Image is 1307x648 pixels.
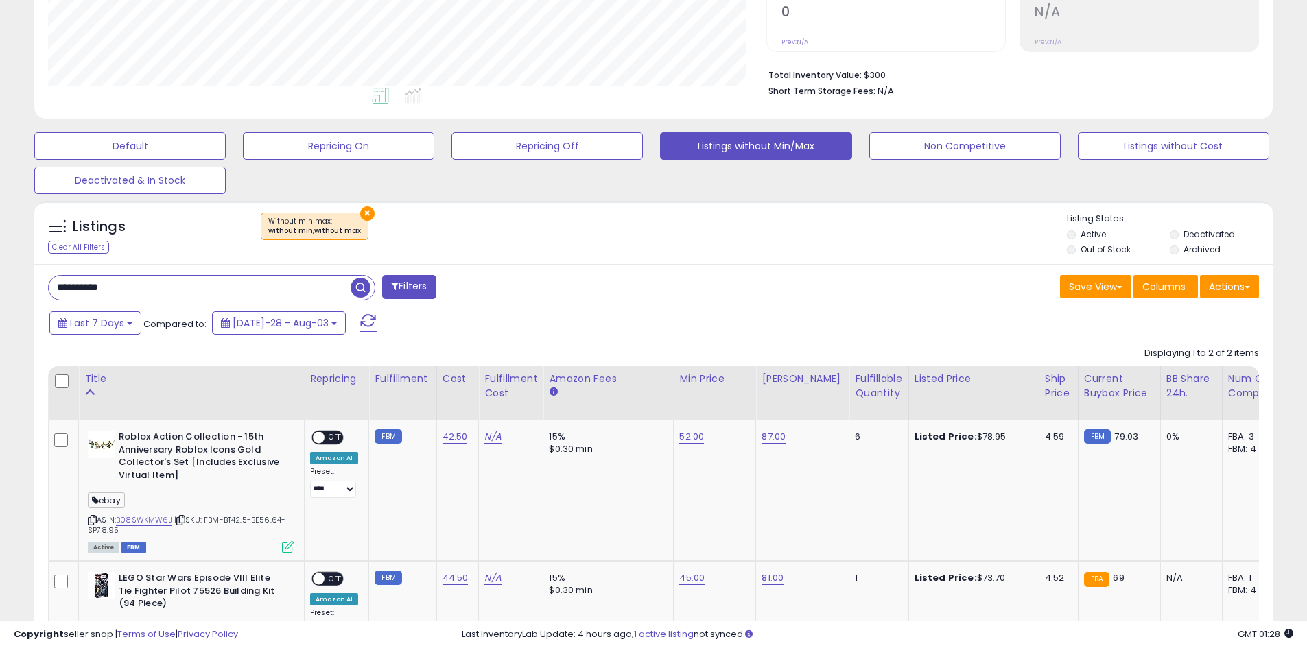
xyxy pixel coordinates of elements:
[1081,228,1106,240] label: Active
[1228,431,1273,443] div: FBA: 3
[484,372,537,400] div: Fulfillment Cost
[1166,372,1216,400] div: BB Share 24h.
[549,572,663,584] div: 15%
[1228,572,1273,584] div: FBA: 1
[88,516,97,524] i: Click to copy
[34,167,226,194] button: Deactivated & In Stock
[121,542,146,553] span: FBM
[1200,275,1259,298] button: Actions
[88,572,115,599] img: 51soT8YDaAL._SL40_.jpg
[1067,213,1273,226] p: Listing States:
[1045,572,1068,584] div: 4.52
[176,516,185,524] i: Click to copy
[117,627,176,640] a: Terms of Use
[762,372,843,386] div: [PERSON_NAME]
[679,430,704,444] a: 52.00
[1166,572,1212,584] div: N/A
[1144,347,1259,360] div: Displaying 1 to 2 of 2 items
[212,311,346,335] button: [DATE]-28 - Aug-03
[762,571,784,585] a: 81.00
[1228,443,1273,455] div: FBM: 4
[443,430,468,444] a: 42.50
[1078,132,1269,160] button: Listings without Cost
[14,628,238,641] div: seller snap | |
[443,571,469,585] a: 44.50
[178,627,238,640] a: Privacy Policy
[116,514,172,526] a: B08SWKMW6J
[48,241,109,254] div: Clear All Filters
[375,429,401,444] small: FBM
[679,372,750,386] div: Min Price
[915,571,977,584] b: Listed Price:
[73,217,126,237] h5: Listings
[443,372,473,386] div: Cost
[549,431,663,443] div: 15%
[451,132,643,160] button: Repricing Off
[310,372,363,386] div: Repricing
[382,275,436,299] button: Filters
[762,430,786,444] a: 87.00
[781,38,808,46] small: Prev: N/A
[1238,627,1293,640] span: 2025-08-11 01:28 GMT
[484,430,501,444] a: N/A
[325,432,346,444] span: OFF
[325,573,346,585] span: OFF
[88,492,125,508] span: ebay
[1228,584,1273,597] div: FBM: 4
[70,316,124,330] span: Last 7 Days
[915,430,977,443] b: Listed Price:
[1114,430,1138,443] span: 79.03
[1045,431,1068,443] div: 4.59
[360,206,375,221] button: ×
[88,431,115,458] img: 41ezvPxXBFS._SL40_.jpg
[549,443,663,455] div: $0.30 min
[869,132,1061,160] button: Non Competitive
[634,627,694,640] a: 1 active listing
[1133,275,1198,298] button: Columns
[233,316,329,330] span: [DATE]-28 - Aug-03
[1081,243,1131,255] label: Out of Stock
[88,431,294,551] div: ASIN:
[310,452,358,464] div: Amazon AI
[855,572,897,584] div: 1
[119,431,285,485] b: Roblox Action Collection - 15th Anniversary Roblox Icons Gold Collector's Set [Includes Exclusive...
[1060,275,1131,298] button: Save View
[1113,571,1124,584] span: 69
[1045,372,1072,400] div: Ship Price
[915,572,1028,584] div: $73.70
[310,467,358,498] div: Preset:
[375,571,401,585] small: FBM
[1166,431,1212,443] div: 0%
[679,571,705,585] a: 45.00
[915,431,1028,443] div: $78.95
[1084,372,1155,400] div: Current Buybox Price
[1084,572,1109,587] small: FBA
[878,84,894,97] span: N/A
[549,372,668,386] div: Amazon Fees
[549,584,663,597] div: $0.30 min
[243,132,434,160] button: Repricing On
[1084,429,1111,444] small: FBM
[88,514,285,535] span: | SKU: FBM-BT42.5-BE56.64-SP78.95
[549,386,557,398] small: Amazon Fees.
[1035,38,1061,46] small: Prev: N/A
[1184,243,1221,255] label: Archived
[855,372,902,400] div: Fulfillable Quantity
[484,571,501,585] a: N/A
[34,132,226,160] button: Default
[375,372,430,386] div: Fulfillment
[855,431,897,443] div: 6
[1035,4,1258,23] h2: N/A
[143,317,207,331] span: Compared to:
[915,372,1033,386] div: Listed Price
[268,216,361,237] span: Without min max :
[49,311,141,335] button: Last 7 Days
[268,226,361,236] div: without min,without max
[1142,280,1186,293] span: Columns
[14,627,64,640] strong: Copyright
[119,572,285,614] b: LEGO Star Wars Episode VIII Elite Tie Fighter Pilot 75526 Building Kit (94 Piece)
[781,4,1005,23] h2: 0
[660,132,851,160] button: Listings without Min/Max
[462,628,1293,641] div: Last InventoryLab Update: 4 hours ago, not synced.
[1184,228,1235,240] label: Deactivated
